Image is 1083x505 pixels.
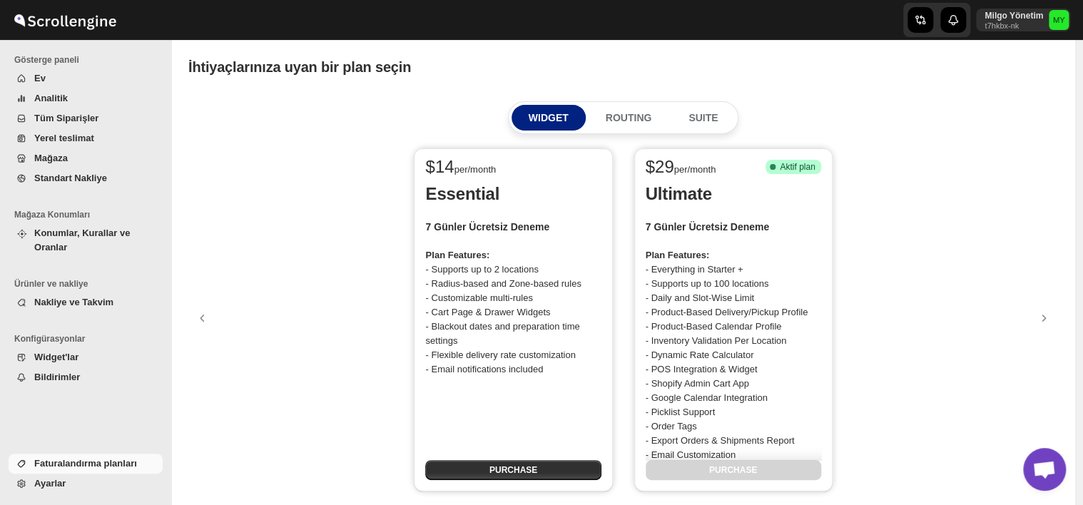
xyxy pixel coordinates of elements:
[646,157,674,176] span: $ 29
[688,111,718,125] p: SUITE
[34,458,137,469] span: Faturalandırma planları
[11,2,118,38] img: ScrollEngine
[14,209,164,220] span: Mağaza Konumları
[9,68,163,88] button: Ev
[9,367,163,387] button: Bildirimler
[34,93,68,103] span: Analitik
[425,220,601,234] h2: 7 Günler Ücretsiz Deneme
[425,157,454,176] span: $ 14
[14,54,164,66] span: Gösterge paneli
[512,105,586,131] button: WIDGET
[34,73,46,83] span: Ev
[606,111,652,125] p: ROUTING
[34,297,113,307] span: Nakliye ve Takvim
[529,111,569,125] p: WIDGET
[1049,10,1069,30] span: Milgo Yönetim
[9,223,163,257] button: Konumlar, Kurallar ve Oranlar
[9,292,163,312] button: Nakliye ve Takvim
[454,164,497,175] span: per/month
[9,347,163,367] button: Widget'lar
[34,352,78,362] span: Widget'lar
[34,153,68,163] span: Mağaza
[425,248,601,377] p: - Supports up to 2 locations - Radius-based and Zone-based rules - Customizable multi-rules - Car...
[14,333,164,345] span: Konfigürasyonlar
[671,105,735,131] button: SUITE
[14,278,164,290] span: Ürünler ve nakliye
[425,183,601,205] p: Essential
[985,21,1043,30] p: t7hkbx-nk
[9,88,163,108] button: Analitik
[1053,16,1065,24] text: MY
[489,464,537,476] span: PURCHASE
[9,108,163,128] button: Tüm Siparişler
[589,105,669,131] button: ROUTING
[34,133,94,143] span: Yerel teslimat
[674,164,716,175] span: per/month
[646,248,821,476] p: - Everything in Starter + - Supports up to 100 locations - Daily and Slot-Wise Limit - Product-Ba...
[646,183,821,205] p: Ultimate
[646,250,710,260] strong: Plan Features:
[1023,448,1066,491] div: Açık sohbet
[646,220,821,234] h2: 7 Günler Ücretsiz Deneme
[34,478,66,489] span: Ayarlar
[34,173,107,183] span: Standart Nakliye
[985,10,1043,21] p: Milgo Yönetim
[976,9,1070,31] button: User menu
[34,228,130,252] span: Konumlar, Kurallar ve Oranlar
[9,454,163,474] button: Faturalandırma planları
[9,474,163,494] button: Ayarlar
[188,59,411,75] span: İhtiyaçlarınıza uyan bir plan seçin
[34,113,98,123] span: Tüm Siparişler
[425,460,601,480] button: PURCHASE
[780,161,815,173] span: Aktif plan
[425,250,489,260] strong: Plan Features:
[34,372,80,382] span: Bildirimler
